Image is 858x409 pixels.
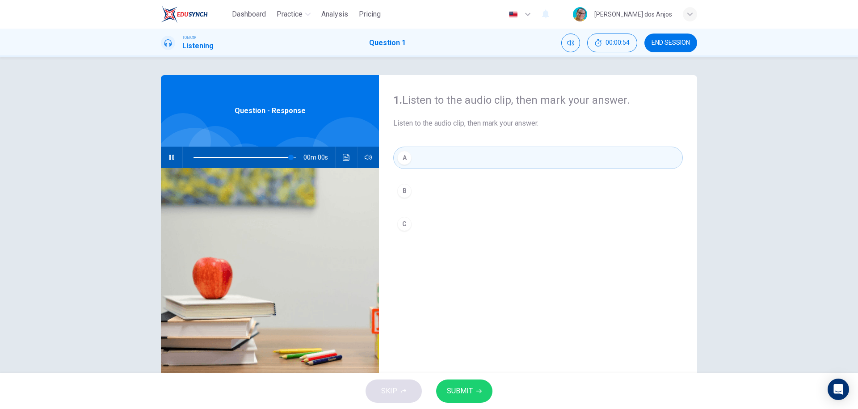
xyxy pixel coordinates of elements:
span: Listen to the audio clip, then mark your answer. [393,118,683,129]
div: A [397,151,412,165]
img: Question - Response [161,168,379,386]
div: Mute [561,34,580,52]
button: Dashboard [228,6,269,22]
a: EduSynch logo [161,5,228,23]
span: 00m 00s [303,147,335,168]
div: [PERSON_NAME] dos Anjos [594,9,672,20]
span: END SESSION [652,39,690,46]
span: 00:00:54 [606,39,630,46]
strong: 1. [393,94,402,106]
button: Click to see the audio transcription [339,147,353,168]
span: Pricing [359,9,381,20]
span: Analysis [321,9,348,20]
button: END SESSION [644,34,697,52]
button: Practice [273,6,314,22]
img: en [508,11,519,18]
div: C [397,217,412,231]
span: Dashboard [232,9,266,20]
h1: Question 1 [369,38,406,48]
h4: Listen to the audio clip, then mark your answer. [393,93,683,107]
span: SUBMIT [447,385,473,397]
h1: Listening [182,41,214,51]
button: Pricing [355,6,384,22]
span: Question - Response [235,105,306,116]
div: B [397,184,412,198]
img: Profile picture [573,7,587,21]
button: C [393,213,683,235]
button: SUBMIT [436,379,492,403]
button: B [393,180,683,202]
button: A [393,147,683,169]
button: Analysis [318,6,352,22]
div: Open Intercom Messenger [828,379,849,400]
button: 00:00:54 [587,34,637,52]
span: TOEIC® [182,34,196,41]
span: Practice [277,9,303,20]
img: EduSynch logo [161,5,208,23]
div: Hide [587,34,637,52]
